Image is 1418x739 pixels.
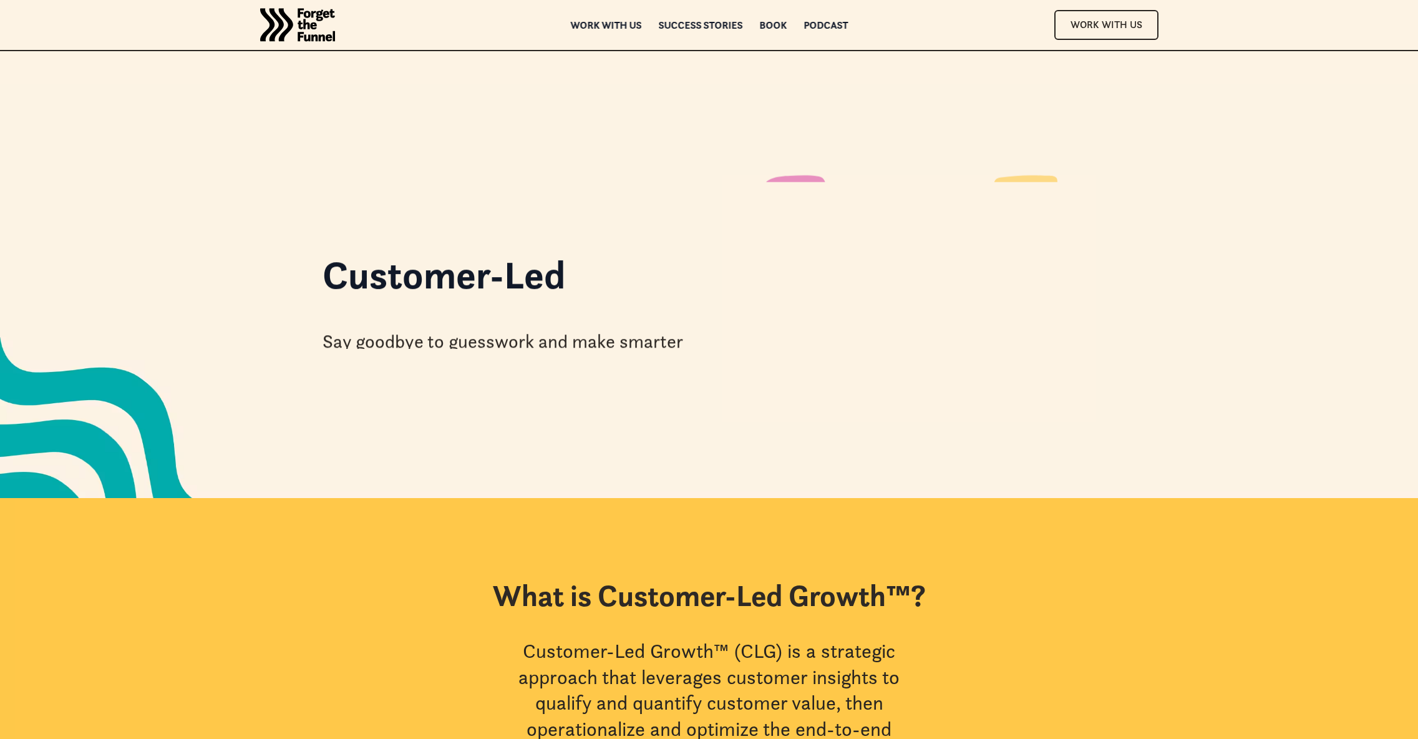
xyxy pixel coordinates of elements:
[493,578,926,614] h2: What is Customer-Led Growth™?
[658,21,742,29] a: Success Stories
[1054,10,1158,39] a: Work With Us
[759,21,787,29] a: Book
[323,329,697,379] div: Say goodbye to guesswork and make smarter decisions that drive predictable revenue.
[570,21,641,29] a: Work with us
[804,21,848,29] a: Podcast
[323,255,697,346] h1: Customer-Led Growth™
